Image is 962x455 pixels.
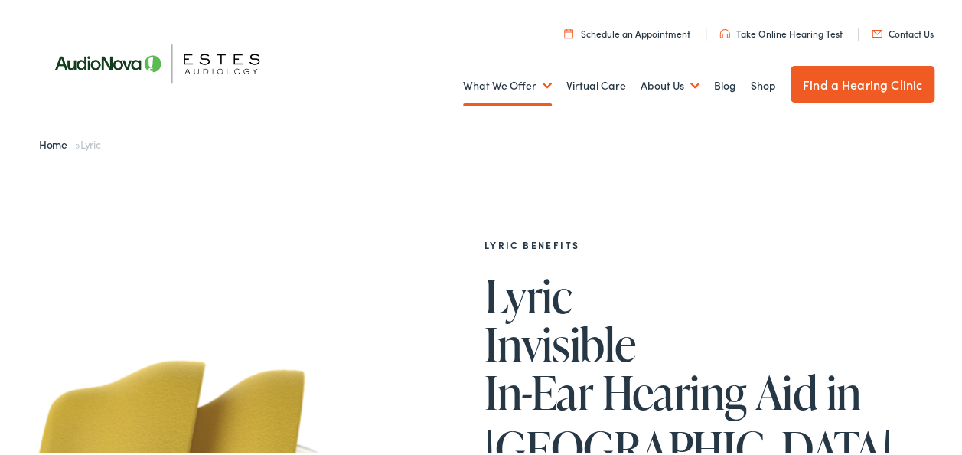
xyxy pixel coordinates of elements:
img: utility icon [564,25,573,35]
img: utility icon [719,26,730,35]
span: In-Ear [484,364,593,414]
span: Hearing [602,364,746,414]
h2: Lyric Benefits [484,237,890,247]
a: Blog [714,54,736,111]
span: Aid [755,364,817,414]
a: About Us [641,54,699,111]
span: Invisible [484,316,636,366]
span: in [826,364,860,414]
span: Lyric [80,133,101,149]
img: utility icon [872,27,882,34]
a: Contact Us [872,24,934,37]
a: Schedule an Appointment [564,24,690,37]
a: What We Offer [463,54,552,111]
a: Find a Hearing Clinic [791,63,934,100]
a: Shop [751,54,776,111]
a: Virtual Care [566,54,626,111]
a: Home [39,133,75,149]
a: Take Online Hearing Test [719,24,843,37]
span: Lyric [484,267,572,318]
span: » [39,133,101,149]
